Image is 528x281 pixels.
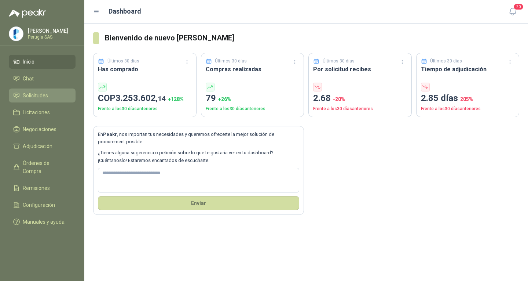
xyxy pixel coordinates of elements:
p: ¿Tienes alguna sugerencia o petición sobre lo que te gustaría ver en tu dashboard? ¡Cuéntanoslo! ... [98,149,299,164]
span: -20 % [333,96,345,102]
p: Últimos 30 días [430,58,462,65]
p: Frente a los 30 días anteriores [206,105,300,112]
a: Negociaciones [9,122,76,136]
p: Últimos 30 días [323,58,355,65]
span: Inicio [23,58,34,66]
span: Manuales y ayuda [23,218,65,226]
img: Logo peakr [9,9,46,18]
a: Manuales y ayuda [9,215,76,229]
span: Chat [23,75,34,83]
a: Inicio [9,55,76,69]
h3: Compras realizadas [206,65,300,74]
p: Últimos 30 días [107,58,139,65]
a: Chat [9,72,76,86]
span: Adjudicación [23,142,52,150]
a: Configuración [9,198,76,212]
span: + 26 % [218,96,231,102]
p: 79 [206,91,300,105]
a: Órdenes de Compra [9,156,76,178]
p: Frente a los 30 días anteriores [313,105,407,112]
p: COP [98,91,192,105]
span: + 128 % [168,96,184,102]
span: 3.253.602 [115,93,166,103]
span: 205 % [460,96,473,102]
p: Últimos 30 días [215,58,247,65]
p: 2.68 [313,91,407,105]
b: Peakr [103,132,117,137]
p: 2.85 días [421,91,515,105]
span: Configuración [23,201,55,209]
p: Perugia SAS [28,35,74,39]
span: Órdenes de Compra [23,159,69,175]
h3: Bienvenido de nuevo [PERSON_NAME] [105,32,519,44]
p: Frente a los 30 días anteriores [98,105,192,112]
h3: Por solicitud recibes [313,65,407,74]
span: ,14 [156,94,166,103]
p: [PERSON_NAME] [28,28,74,33]
span: Solicitudes [23,91,48,100]
a: Solicitudes [9,89,76,102]
span: Licitaciones [23,108,50,116]
h3: Has comprado [98,65,192,74]
a: Remisiones [9,181,76,195]
a: Adjudicación [9,139,76,153]
button: Envíar [98,196,299,210]
h3: Tiempo de adjudicación [421,65,515,74]
span: Negociaciones [23,125,56,133]
span: 20 [513,3,524,10]
a: Licitaciones [9,105,76,119]
h1: Dashboard [109,6,141,17]
p: En , nos importan tus necesidades y queremos ofrecerte la mejor solución de procurement posible. [98,131,299,146]
button: 20 [506,5,519,18]
span: Remisiones [23,184,50,192]
img: Company Logo [9,27,23,41]
p: Frente a los 30 días anteriores [421,105,515,112]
